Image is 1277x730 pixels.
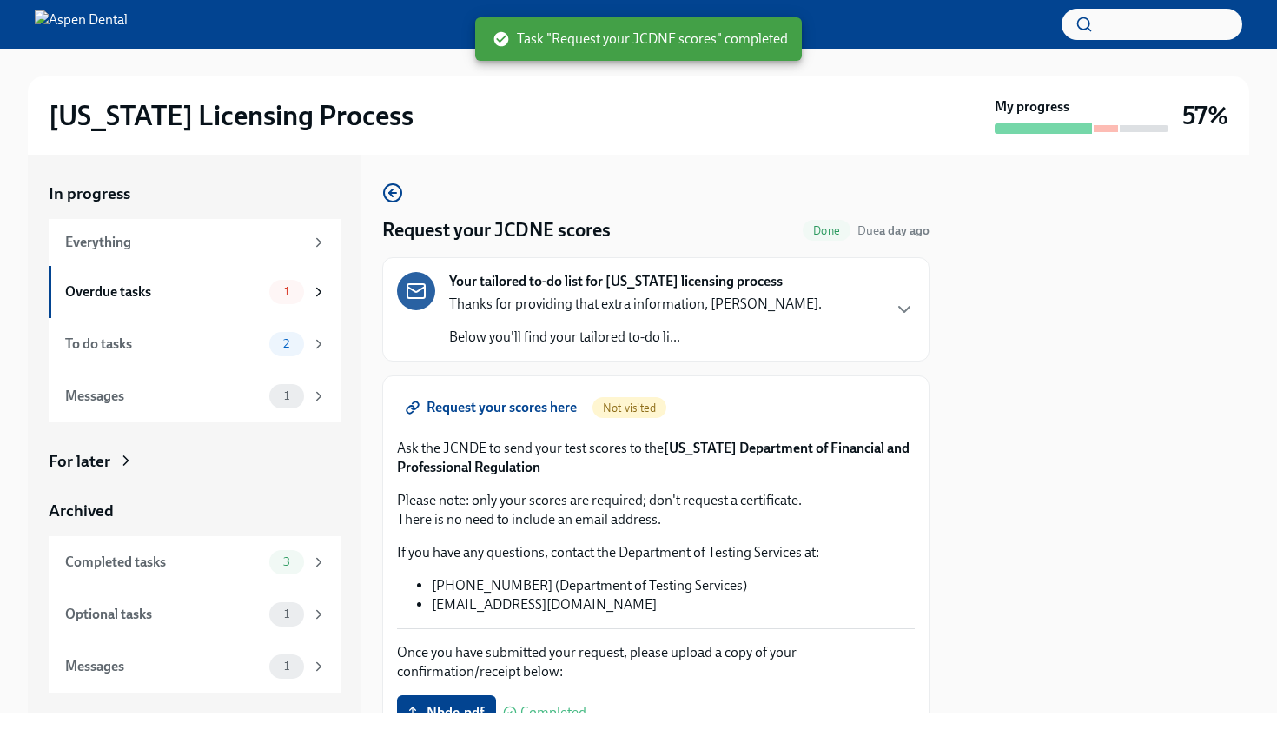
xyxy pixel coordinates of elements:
div: Everything [65,233,304,252]
div: Optional tasks [65,605,262,624]
a: Everything [49,219,341,266]
span: 1 [274,285,300,298]
div: Messages [65,387,262,406]
span: Nbde.pdf [409,704,484,721]
span: October 4th, 2025 10:00 [857,222,930,239]
h4: Request your JCDNE scores [382,217,611,243]
span: Not visited [592,401,666,415]
p: Please note: only your scores are required; don't request a certificate. There is no need to incl... [397,491,915,529]
strong: My progress [995,97,1069,116]
p: Once you have submitted your request, please upload a copy of your confirmation/receipt below: [397,643,915,681]
span: Request your scores here [409,399,577,416]
a: Completed tasks3 [49,536,341,588]
span: Task "Request your JCDNE scores" completed [493,30,788,49]
p: If you have any questions, contact the Department of Testing Services at: [397,543,915,562]
h3: 57% [1182,100,1228,131]
a: To do tasks2 [49,318,341,370]
p: Below you'll find your tailored to-do li... [449,328,822,347]
strong: a day ago [879,223,930,238]
span: 1 [274,389,300,402]
div: For later [49,450,110,473]
a: For later [49,450,341,473]
span: Due [857,223,930,238]
strong: Your tailored to-do list for [US_STATE] licensing process [449,272,783,291]
div: Overdue tasks [65,282,262,302]
h2: [US_STATE] Licensing Process [49,98,414,133]
a: In progress [49,182,341,205]
span: 2 [273,337,300,350]
div: To do tasks [65,335,262,354]
span: 1 [274,607,300,620]
li: [PHONE_NUMBER] (Department of Testing Services) [432,576,915,595]
a: Messages1 [49,370,341,422]
div: Messages [65,657,262,676]
p: Ask the JCNDE to send your test scores to the [397,439,915,477]
label: Nbde.pdf [397,695,496,730]
a: Optional tasks1 [49,588,341,640]
li: [EMAIL_ADDRESS][DOMAIN_NAME] [432,595,915,614]
p: Thanks for providing that extra information, [PERSON_NAME]. [449,295,822,314]
div: Completed tasks [65,553,262,572]
a: Request your scores here [397,390,589,425]
span: 1 [274,660,300,673]
span: Done [803,224,850,237]
img: Aspen Dental [35,10,128,38]
span: 3 [273,555,301,568]
a: Archived [49,500,341,522]
a: Messages1 [49,640,341,693]
span: Completed [520,706,586,720]
a: Overdue tasks1 [49,266,341,318]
